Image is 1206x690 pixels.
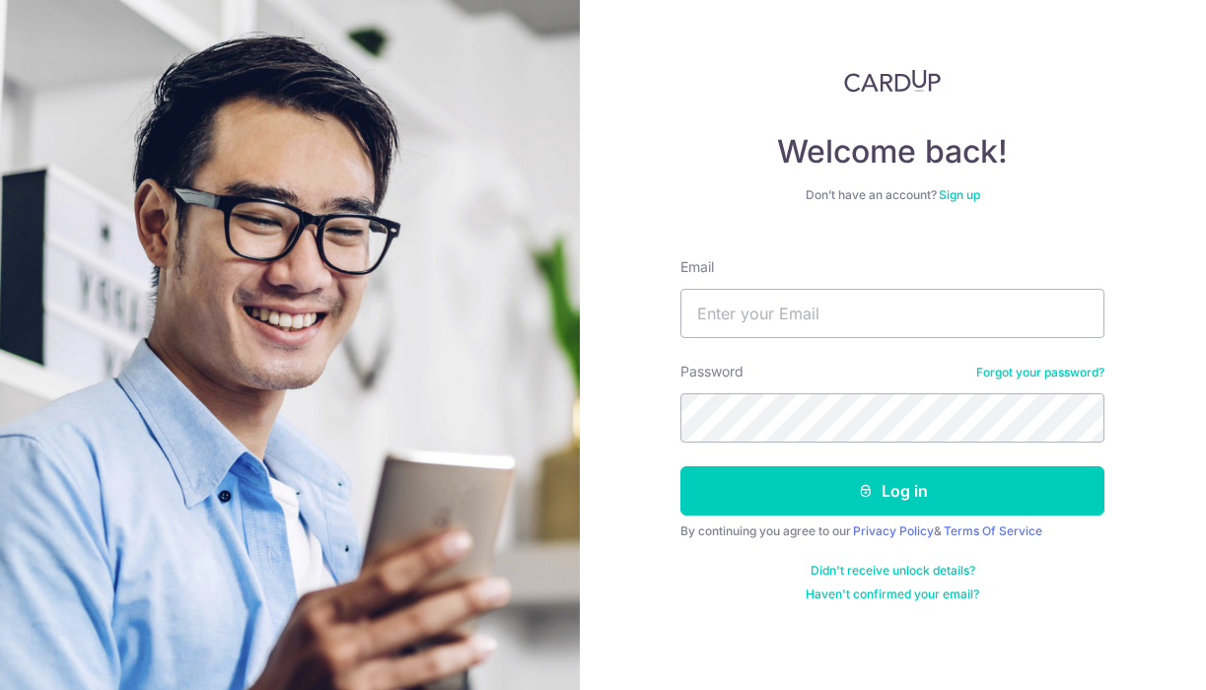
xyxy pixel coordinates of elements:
div: Don’t have an account? [680,187,1104,203]
h4: Welcome back! [680,132,1104,172]
a: Sign up [939,187,980,202]
a: Privacy Policy [853,523,934,538]
label: Password [680,362,744,381]
input: Enter your Email [680,289,1104,338]
a: Forgot your password? [976,365,1104,380]
a: Terms Of Service [944,523,1042,538]
label: Email [680,257,714,277]
img: CardUp Logo [844,69,941,93]
a: Haven't confirmed your email? [806,586,979,602]
div: By continuing you agree to our & [680,523,1104,539]
button: Log in [680,466,1104,516]
a: Didn't receive unlock details? [811,563,975,579]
